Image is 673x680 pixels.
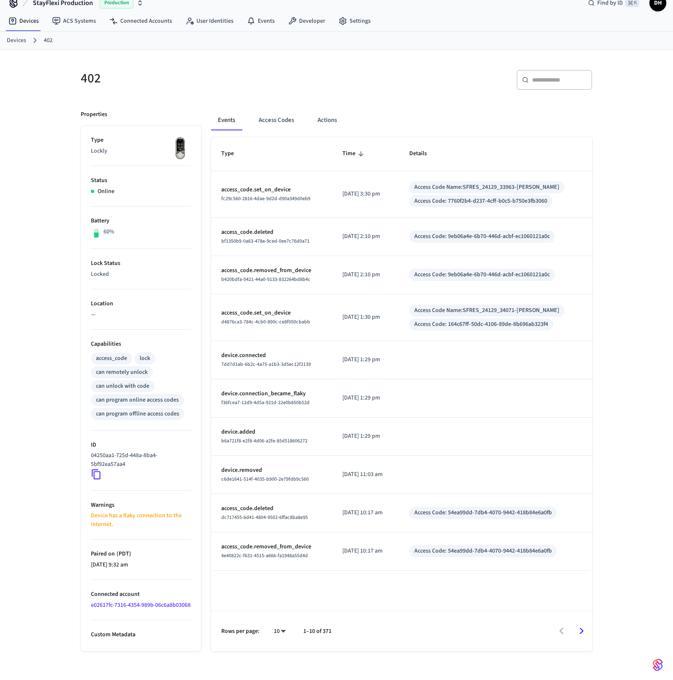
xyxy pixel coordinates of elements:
div: Access Code: 7760f2b4-d237-4cff-b0c5-b750e3fb3060 [414,197,547,206]
span: dc717455-6d41-4804-9502-6ffac8ba8e95 [221,514,308,521]
p: access_code.set_on_device [221,185,322,194]
div: 10 [270,625,290,638]
a: Developer [281,13,332,29]
p: Location [91,299,191,308]
p: Status [91,176,191,185]
button: Go to next page [572,621,591,641]
p: [DATE] 1:29 pm [342,432,389,441]
a: 402 [44,36,53,45]
span: b420bdfa-0421-44a0-9133-832264bd8b4c [221,276,310,283]
a: Devices [7,36,26,45]
p: [DATE] 2:10 pm [342,232,389,241]
p: device.connection_became_flaky [221,389,322,398]
p: 1–10 of 371 [303,627,331,636]
a: Devices [2,13,45,29]
p: access_code.set_on_device [221,309,322,318]
a: User Identities [179,13,240,29]
p: Online [98,187,114,196]
span: 4e40822c-f631-4515-a666-fa1948a55d4d [221,552,308,559]
span: d4876ca3-784c-4cb0-890c-ce8f050cbabb [221,318,310,325]
p: device.added [221,428,322,437]
p: Connected account [91,590,191,599]
div: can remotely unlock [96,368,148,377]
p: [DATE] 3:30 pm [342,190,389,198]
a: ACS Systems [45,13,103,29]
span: Time [342,147,366,160]
div: Access Code: 9eb06a4e-6b70-446d-acbf-ec1060121a0c [414,232,550,241]
p: [DATE] 11:03 am [342,470,389,479]
span: bf1350b9-0a63-478e-9ced-0ee7c76d0a71 [221,238,310,245]
table: sticky table [211,137,592,570]
p: 04250aa1-725d-448a-8ba4-5bf92ea57aa4 [91,451,188,469]
p: Lock Status [91,259,191,268]
div: can unlock with code [96,382,149,391]
p: Locked [91,270,191,279]
p: Custom Metadata [91,630,191,639]
button: Actions [311,110,344,130]
p: Rows per page: [221,627,260,636]
button: Events [211,110,242,130]
div: can program online access codes [96,396,179,405]
div: access_code [96,354,127,363]
span: fc29c560-2816-4dae-9d2d-d90a349d0eb9 [221,195,310,202]
div: Access Code: 54ea99dd-7db4-4070-9442-418b84e6a0fb [414,547,552,556]
span: f36fcea7-12d9-4d5a-921d-22e0b850b52d [221,399,310,406]
div: Access Code: 9eb06a4e-6b70-446d-acbf-ec1060121a0c [414,270,550,279]
div: ant example [211,110,592,130]
div: Access Code: 164c67ff-50dc-4106-89de-8b696ab323f4 [414,320,548,329]
p: Paired on [91,550,191,558]
a: Events [240,13,281,29]
a: Settings [332,13,377,29]
p: Warnings [91,501,191,510]
p: [DATE] 1:29 pm [342,355,389,364]
p: [DATE] 10:17 am [342,508,389,517]
button: Access Codes [252,110,301,130]
p: — [91,310,191,319]
p: access_code.removed_from_device [221,266,322,275]
p: access_code.removed_from_device [221,542,322,551]
div: Access Code Name: SFRES_24129_33963-[PERSON_NAME] [414,183,559,192]
span: 7dd7d1ab-6b2c-4a75-a1b3-3d5ec12f2139 [221,361,311,368]
h5: 402 [81,70,331,87]
img: SeamLogoGradient.69752ec5.svg [653,658,663,672]
p: [DATE] 10:17 am [342,547,389,556]
p: device.removed [221,466,322,475]
span: b6a721f8-e2f8-4d06-a2fe-85d518606272 [221,437,307,445]
a: e02617fc-7316-4354-989b-06c6a8b03068 [91,601,191,609]
p: [DATE] 2:10 pm [342,270,389,279]
img: Lockly Vision Lock, Front [170,136,191,161]
p: Battery [91,217,191,225]
p: access_code.deleted [221,504,322,513]
span: Type [221,147,245,160]
div: Access Code Name: SFRES_24129_34071-[PERSON_NAME] [414,306,559,315]
p: Type [91,136,191,145]
a: Connected Accounts [103,13,179,29]
span: Details [409,147,438,160]
p: ID [91,441,191,450]
p: 60% [103,228,114,236]
p: [DATE] 9:32 am [91,561,191,569]
p: Capabilities [91,340,191,349]
p: Lockly [91,147,191,156]
div: lock [140,354,150,363]
div: can program offline access codes [96,410,179,418]
span: ( PDT ) [115,550,131,558]
p: [DATE] 1:29 pm [342,394,389,402]
p: device.connected [221,351,322,360]
span: c6de1641-514f-4035-b900-2e79fdb9c560 [221,476,309,483]
p: Properties [81,110,107,119]
p: [DATE] 1:30 pm [342,313,389,322]
div: Access Code: 54ea99dd-7db4-4070-9442-418b84e6a0fb [414,508,552,517]
p: Device has a flaky connection to the internet. [91,511,191,529]
p: access_code.deleted [221,228,322,237]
